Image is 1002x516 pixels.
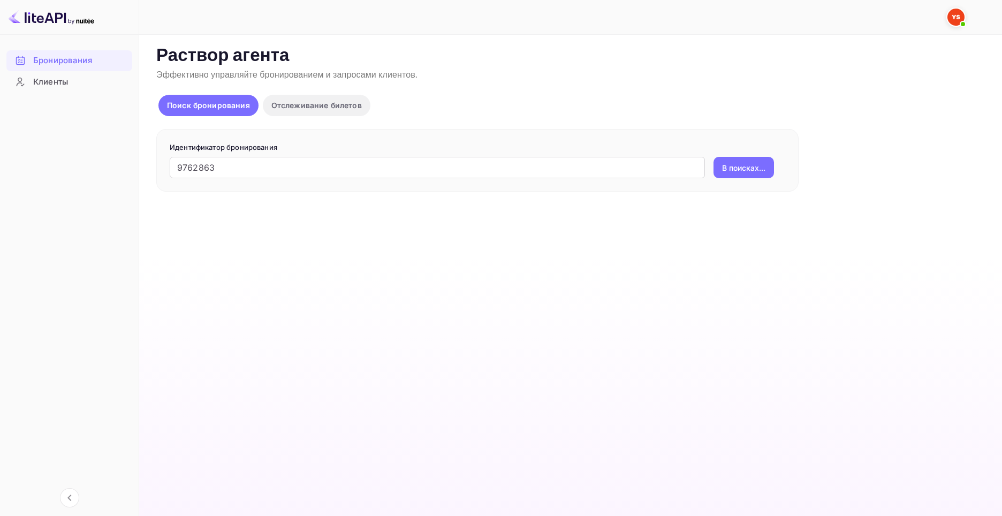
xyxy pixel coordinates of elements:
button: В поисках... [713,157,774,178]
ya-tr-span: Эффективно управляйте бронированием и запросами клиентов. [156,70,417,81]
img: Логотип LiteAPI [9,9,94,26]
div: Клиенты [6,72,132,93]
button: Свернуть навигацию [60,488,79,507]
ya-tr-span: Клиенты [33,76,68,88]
ya-tr-span: Идентификатор бронирования [170,143,277,151]
a: Клиенты [6,72,132,92]
ya-tr-span: Бронирования [33,55,92,67]
input: Введите идентификатор бронирования (например, 63782194) [170,157,705,178]
ya-tr-span: Отслеживание билетов [271,101,362,110]
ya-tr-span: Раствор агента [156,44,290,67]
div: Бронирования [6,50,132,71]
ya-tr-span: Поиск бронирования [167,101,250,110]
img: Служба Поддержки Яндекса [947,9,965,26]
ya-tr-span: В поисках... [722,162,765,173]
a: Бронирования [6,50,132,70]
